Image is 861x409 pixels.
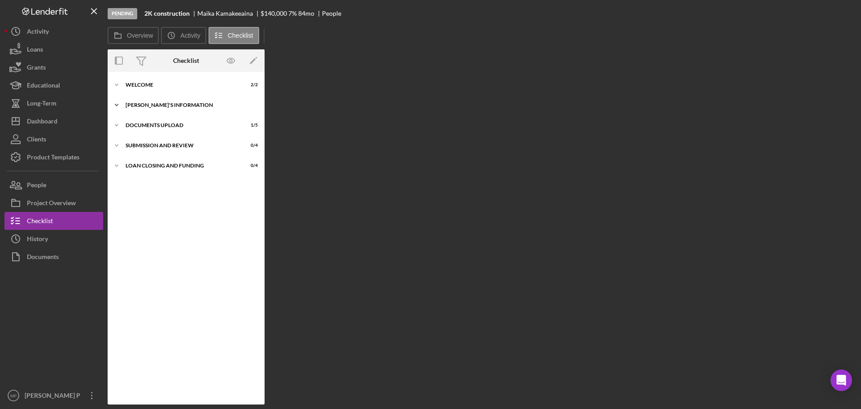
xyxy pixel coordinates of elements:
[242,123,258,128] div: 1 / 5
[261,9,287,17] span: $140,000
[126,163,235,168] div: LOAN CLOSING AND FUNDING
[4,230,103,248] button: History
[27,22,49,43] div: Activity
[27,248,59,268] div: Documents
[173,57,199,64] div: Checklist
[127,32,153,39] label: Overview
[108,27,159,44] button: Overview
[126,102,253,108] div: [PERSON_NAME]'S INFORMATION
[322,10,341,17] div: People
[4,194,103,212] button: Project Overview
[242,163,258,168] div: 0 / 4
[27,94,57,114] div: Long-Term
[4,94,103,112] button: Long-Term
[126,143,235,148] div: SUBMISSION AND REVIEW
[180,32,200,39] label: Activity
[27,130,46,150] div: Clients
[10,393,17,398] text: MP
[4,40,103,58] button: Loans
[209,27,259,44] button: Checklist
[27,58,46,79] div: Grants
[126,123,235,128] div: DOCUMENTS UPLOAD
[4,148,103,166] button: Product Templates
[4,248,103,266] button: Documents
[27,148,79,168] div: Product Templates
[126,82,235,88] div: WELCOME
[22,387,81,407] div: [PERSON_NAME] P
[27,40,43,61] div: Loans
[4,130,103,148] button: Clients
[197,10,261,17] div: Maika Kamakeeaina
[27,212,53,232] div: Checklist
[27,194,76,214] div: Project Overview
[144,10,190,17] b: 2K construction
[831,369,852,391] div: Open Intercom Messenger
[27,230,48,250] div: History
[27,112,57,132] div: Dashboard
[228,32,253,39] label: Checklist
[298,10,314,17] div: 84 mo
[4,387,103,405] button: MP[PERSON_NAME] P
[242,143,258,148] div: 0 / 4
[288,10,297,17] div: 7 %
[161,27,206,44] button: Activity
[27,176,46,196] div: People
[108,8,137,19] div: Pending
[4,22,103,40] button: Activity
[4,112,103,130] button: Dashboard
[27,76,60,97] div: Educational
[4,176,103,194] button: People
[242,82,258,88] div: 2 / 2
[4,58,103,76] button: Grants
[4,76,103,94] button: Educational
[4,212,103,230] button: Checklist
